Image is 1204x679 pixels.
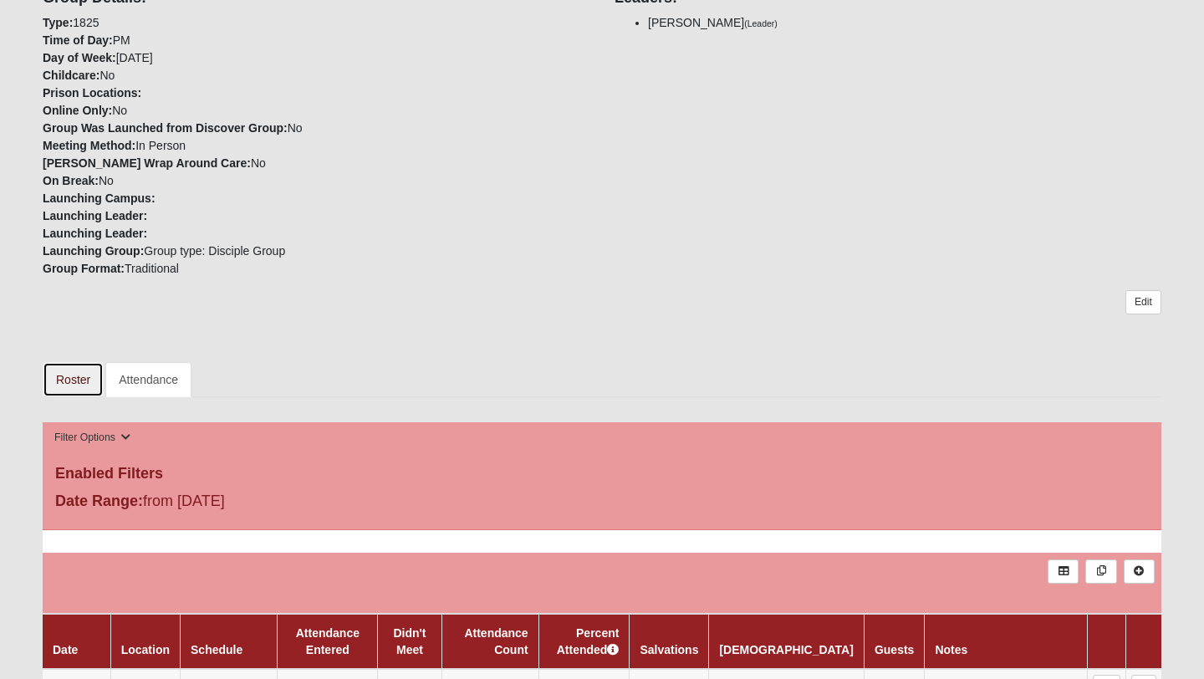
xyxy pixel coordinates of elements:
[43,362,104,397] a: Roster
[43,139,135,152] strong: Meeting Method:
[935,643,967,656] a: Notes
[648,14,1161,32] li: [PERSON_NAME]
[630,614,709,669] th: Salvations
[191,643,242,656] a: Schedule
[43,227,147,240] strong: Launching Leader:
[393,626,426,656] a: Didn't Meet
[43,69,99,82] strong: Childcare:
[43,191,156,205] strong: Launching Campus:
[43,262,125,275] strong: Group Format:
[43,51,116,64] strong: Day of Week:
[43,490,416,517] div: from [DATE]
[43,209,147,222] strong: Launching Leader:
[43,86,141,100] strong: Prison Locations:
[464,626,528,656] a: Attendance Count
[296,626,360,656] a: Attendance Entered
[709,614,864,669] th: [DEMOGRAPHIC_DATA]
[43,174,99,187] strong: On Break:
[43,121,288,135] strong: Group Was Launched from Discover Group:
[49,429,135,447] button: Filter Options
[1048,559,1079,584] a: Export to Excel
[864,614,924,669] th: Guests
[43,244,144,258] strong: Launching Group:
[1125,290,1161,314] a: Edit
[1085,559,1116,584] a: Merge Records into Merge Template
[744,18,778,28] small: (Leader)
[43,16,73,29] strong: Type:
[53,643,78,656] a: Date
[121,643,170,656] a: Location
[43,104,112,117] strong: Online Only:
[55,490,143,513] label: Date Range:
[105,362,191,397] a: Attendance
[55,465,1149,483] h4: Enabled Filters
[43,33,113,47] strong: Time of Day:
[43,156,251,170] strong: [PERSON_NAME] Wrap Around Care:
[1124,559,1155,584] a: Alt+N
[557,626,620,656] a: Percent Attended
